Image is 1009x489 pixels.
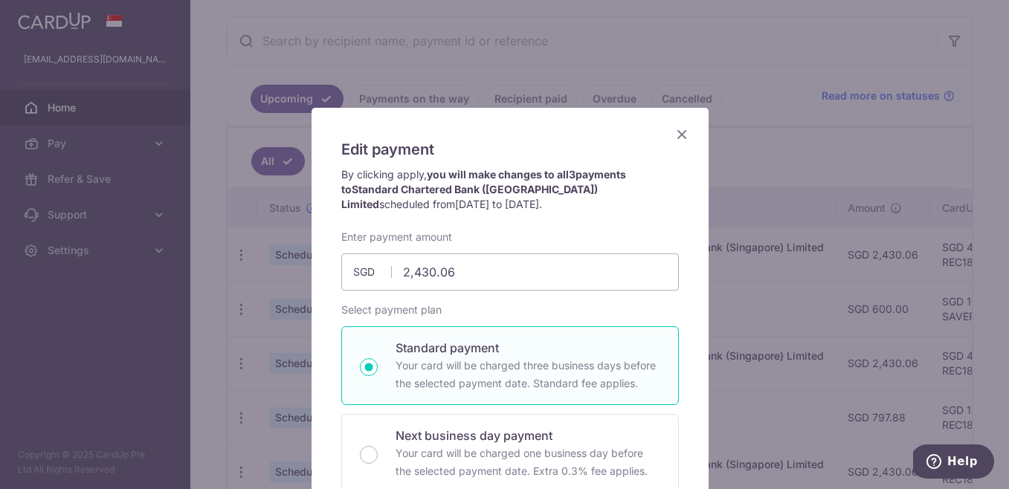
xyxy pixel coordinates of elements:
[913,444,994,482] iframe: Opens a widget where you can find more information
[341,137,679,161] h5: Edit payment
[341,167,679,212] p: By clicking apply, scheduled from .
[341,253,679,291] input: 0.00
[396,357,660,392] p: Your card will be charged three business days before the selected payment date. Standard fee appl...
[341,183,598,210] span: Standard Chartered Bank ([GEOGRAPHIC_DATA]) Limited
[353,265,392,279] span: SGD
[396,444,660,480] p: Your card will be charged one business day before the selected payment date. Extra 0.3% fee applies.
[569,168,576,181] span: 3
[673,126,691,143] button: Close
[396,427,660,444] p: Next business day payment
[341,230,452,244] label: Enter payment amount
[341,302,442,317] label: Select payment plan
[341,168,626,210] strong: you will make changes to all payments to
[455,198,539,210] span: [DATE] to [DATE]
[396,339,660,357] p: Standard payment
